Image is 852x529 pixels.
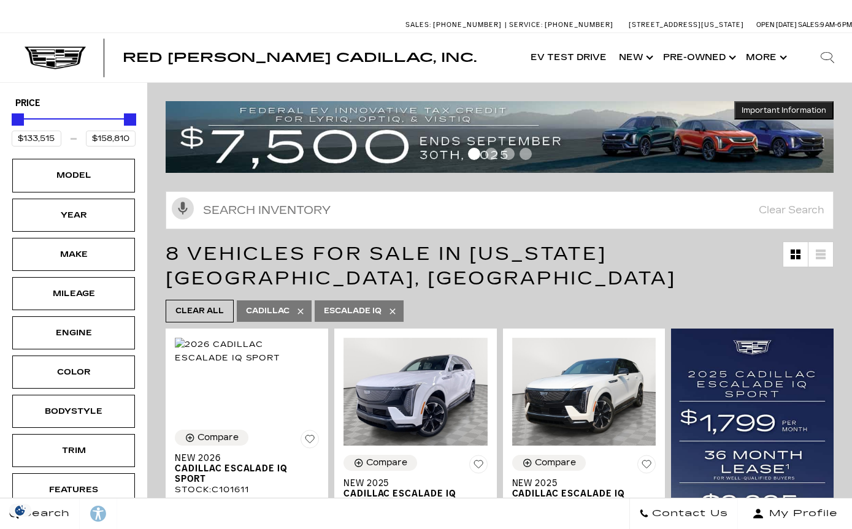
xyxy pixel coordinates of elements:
[343,489,478,509] span: Cadillac ESCALADE IQ Sport 1
[198,432,239,443] div: Compare
[43,483,104,497] div: Features
[166,101,834,173] img: vrp-tax-ending-august-version
[405,21,505,28] a: Sales: [PHONE_NUMBER]
[738,498,852,529] button: Open user profile menu
[324,303,382,319] span: Escalade IQ
[820,21,852,29] span: 9 AM-6 PM
[43,208,104,222] div: Year
[657,33,740,82] a: Pre-Owned
[12,109,136,147] div: Price
[798,21,820,29] span: Sales:
[43,444,104,457] div: Trim
[613,33,657,82] a: New
[25,47,86,70] img: Cadillac Dark Logo with Cadillac White Text
[649,505,728,522] span: Contact Us
[12,113,24,126] div: Minimum Price
[43,405,104,418] div: Bodystyle
[366,457,407,468] div: Compare
[166,243,676,289] span: 8 Vehicles for Sale in [US_STATE][GEOGRAPHIC_DATA], [GEOGRAPHIC_DATA]
[43,365,104,379] div: Color
[43,248,104,261] div: Make
[123,51,477,64] a: Red [PERSON_NAME] Cadillac, Inc.
[12,356,135,389] div: ColorColor
[505,21,616,28] a: Service: [PHONE_NUMBER]
[12,316,135,349] div: EngineEngine
[6,504,34,517] section: Click to Open Cookie Consent Modal
[175,338,319,365] img: 2026 Cadillac ESCALADE IQ Sport
[535,457,576,468] div: Compare
[166,191,834,229] input: Search Inventory
[43,169,104,182] div: Model
[740,33,791,82] button: More
[6,504,34,517] img: Opt-Out Icon
[12,159,135,192] div: ModelModel
[509,21,543,29] span: Service:
[12,238,135,271] div: MakeMake
[343,455,417,471] button: Compare Vehicle
[343,338,488,446] img: 2025 Cadillac ESCALADE IQ Sport 1
[742,105,826,115] span: Important Information
[433,21,502,29] span: [PHONE_NUMBER]
[512,478,647,489] span: New 2025
[175,484,319,495] div: Stock : C101611
[175,430,248,446] button: Compare Vehicle
[43,326,104,340] div: Engine
[343,478,488,509] a: New 2025Cadillac ESCALADE IQ Sport 1
[15,98,132,109] h5: Price
[301,430,319,453] button: Save Vehicle
[629,21,744,29] a: [STREET_ADDRESS][US_STATE]
[512,478,656,509] a: New 2025Cadillac ESCALADE IQ Sport 2
[86,131,136,147] input: Maximum
[485,148,497,160] span: Go to slide 2
[175,463,310,484] span: Cadillac ESCALADE IQ Sport
[12,395,135,428] div: BodystyleBodystyle
[43,287,104,300] div: Mileage
[343,478,478,489] span: New 2025
[12,434,135,467] div: TrimTrim
[734,101,834,120] button: Important Information
[172,197,194,219] svg: Click to toggle on voice search
[512,338,656,446] img: 2025 Cadillac ESCALADE IQ Sport 2
[12,277,135,310] div: MileageMileage
[12,473,135,506] div: FeaturesFeatures
[756,21,797,29] span: Open [DATE]
[502,148,515,160] span: Go to slide 3
[524,33,613,82] a: EV Test Drive
[468,148,480,160] span: Go to slide 1
[637,455,656,478] button: Save Vehicle
[12,131,61,147] input: Minimum
[520,148,532,160] span: Go to slide 4
[175,495,319,517] div: VIN: [US_VEHICLE_IDENTIFICATION_NUMBER]
[405,21,431,29] span: Sales:
[629,498,738,529] a: Contact Us
[764,505,838,522] span: My Profile
[545,21,613,29] span: [PHONE_NUMBER]
[512,489,647,509] span: Cadillac ESCALADE IQ Sport 2
[175,453,319,484] a: New 2026Cadillac ESCALADE IQ Sport
[124,113,136,126] div: Maximum Price
[246,303,290,319] span: Cadillac
[19,505,70,522] span: Search
[12,199,135,232] div: YearYear
[469,455,488,478] button: Save Vehicle
[512,455,586,471] button: Compare Vehicle
[175,453,310,463] span: New 2026
[175,303,224,319] span: Clear All
[123,50,477,65] span: Red [PERSON_NAME] Cadillac, Inc.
